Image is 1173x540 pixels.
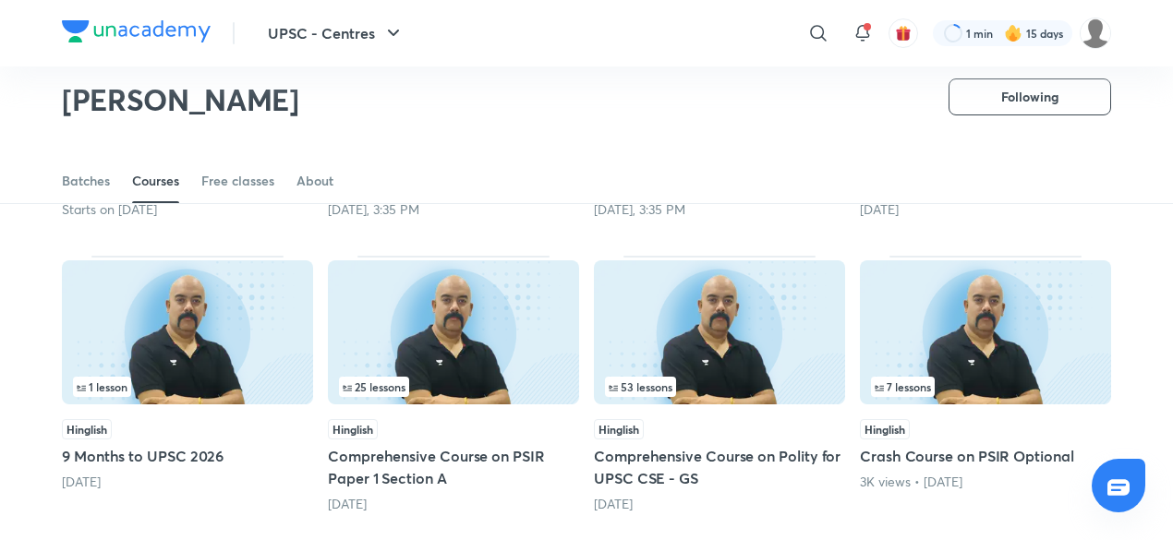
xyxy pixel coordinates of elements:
span: Hinglish [860,419,910,439]
div: infosection [871,377,1100,397]
div: infosection [339,377,568,397]
img: avatar [895,25,912,42]
button: Following [949,78,1111,115]
img: Thumbnail [328,260,579,404]
span: Hinglish [328,419,378,439]
a: Company Logo [62,20,211,47]
div: left [871,377,1100,397]
div: infosection [605,377,834,397]
div: 1 month ago [62,473,313,491]
div: 9 Months to UPSC 2026 [62,256,313,512]
img: streak [1004,24,1022,42]
img: SAKSHI AGRAWAL [1080,18,1111,49]
img: Company Logo [62,20,211,42]
div: Comprehensive Course on Polity for UPSC CSE - GS [594,256,845,512]
div: left [339,377,568,397]
span: 53 lessons [609,381,672,392]
h5: Comprehensive Course on Polity for UPSC CSE - GS [594,445,845,489]
img: Thumbnail [594,260,845,404]
span: 25 lessons [343,381,405,392]
div: 1 month ago [328,495,579,513]
span: Hinglish [62,419,112,439]
div: infocontainer [871,377,1100,397]
div: Free classes [201,172,274,190]
button: avatar [889,18,918,48]
div: left [605,377,834,397]
div: Today, 3:35 PM [328,200,579,219]
div: infosection [73,377,302,397]
span: Hinglish [594,419,644,439]
div: infocontainer [73,377,302,397]
h2: [PERSON_NAME] [62,81,299,118]
div: Crash Course on PSIR Optional [860,256,1111,512]
div: Batches [62,172,110,190]
div: infocontainer [339,377,568,397]
span: 1 lesson [77,381,127,392]
div: 2 months ago [594,495,845,513]
span: Following [1001,88,1058,106]
div: Starts on Nov 27 [62,200,313,219]
img: Thumbnail [860,260,1111,404]
div: Tomorrow, 3:35 PM [594,200,845,219]
a: About [296,159,333,203]
div: About [296,172,333,190]
h5: 9 Months to UPSC 2026 [62,445,313,467]
a: Batches [62,159,110,203]
div: left [73,377,302,397]
button: UPSC - Centres [257,15,416,52]
div: infocontainer [605,377,834,397]
a: Courses [132,159,179,203]
div: Comprehensive Course on PSIR Paper 1 Section A [328,256,579,512]
h5: Crash Course on PSIR Optional [860,445,1111,467]
img: Thumbnail [62,260,313,404]
h5: Comprehensive Course on PSIR Paper 1 Section A [328,445,579,489]
div: Courses [132,172,179,190]
div: 3K views • 3 months ago [860,473,1111,491]
a: Free classes [201,159,274,203]
span: 7 lessons [875,381,931,392]
div: 3 days ago [860,200,1111,219]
